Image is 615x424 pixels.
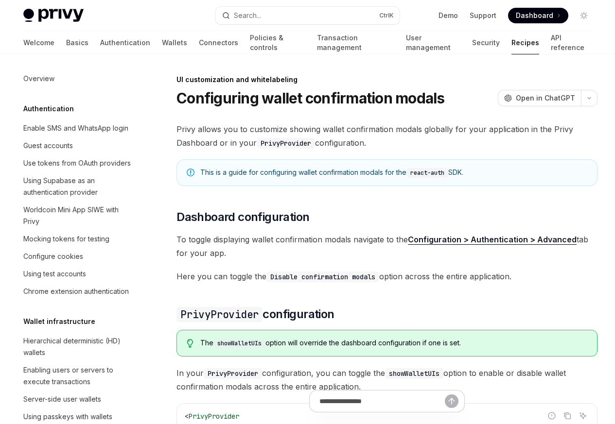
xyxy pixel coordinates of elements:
[406,31,461,54] a: User management
[472,31,500,54] a: Security
[215,7,400,24] button: Open search
[23,286,129,297] div: Chrome extension authentication
[23,103,74,115] h5: Authentication
[16,201,140,230] a: Worldcoin Mini App SIWE with Privy
[408,235,577,245] a: Configuration > Authentication > Advanced
[266,271,379,282] code: Disable confirmation modals
[257,138,315,149] code: PrivyProvider
[176,209,309,225] span: Dashboard configuration
[16,283,140,300] a: Chrome extension authentication
[23,335,134,358] div: Hierarchical deterministic (HD) wallets
[317,31,394,54] a: Transaction management
[16,361,140,390] a: Enabling users or servers to execute transactions
[23,411,112,423] div: Using passkeys with wallets
[576,8,592,23] button: Toggle dark mode
[176,366,597,393] span: In your configuration, you can toggle the option to enable or disable wallet confirmation modals ...
[200,168,587,178] div: This is a guide for configuring wallet confirmation modals for the SDK.
[187,169,194,176] svg: Note
[385,368,443,379] code: showWalletUIs
[516,93,575,103] span: Open in ChatGPT
[16,119,140,137] a: Enable SMS and WhatsApp login
[23,140,73,152] div: Guest accounts
[23,251,83,262] div: Configure cookies
[100,31,150,54] a: Authentication
[199,31,238,54] a: Connectors
[176,306,334,322] span: configuration
[66,31,88,54] a: Basics
[213,339,265,348] code: showWalletUIs
[176,233,597,260] span: To toggle displaying wallet confirmation modals navigate to the tab for your app.
[23,157,131,169] div: Use tokens from OAuth providers
[16,265,140,283] a: Using test accounts
[16,154,140,172] a: Use tokens from OAuth providers
[445,394,458,408] button: Send message
[406,168,448,178] code: react-auth
[498,90,581,106] button: Open in ChatGPT
[439,11,458,20] a: Demo
[16,332,140,361] a: Hierarchical deterministic (HD) wallets
[16,172,140,201] a: Using Supabase as an authentication provider
[16,390,140,408] a: Server-side user wallets
[16,70,140,87] a: Overview
[23,9,84,22] img: light logo
[319,390,445,412] input: Ask a question...
[23,31,54,54] a: Welcome
[200,338,587,348] div: The option will override the dashboard configuration if one is set.
[187,339,193,348] svg: Tip
[516,11,553,20] span: Dashboard
[23,175,134,198] div: Using Supabase as an authentication provider
[470,11,496,20] a: Support
[379,12,394,19] span: Ctrl K
[176,307,263,322] code: PrivyProvider
[176,270,597,283] span: Here you can toggle the option across the entire application.
[551,31,592,54] a: API reference
[23,204,134,227] div: Worldcoin Mini App SIWE with Privy
[23,233,109,245] div: Mocking tokens for testing
[176,122,597,150] span: Privy allows you to customize showing wallet confirmation modals globally for your application in...
[508,8,568,23] a: Dashboard
[23,268,86,280] div: Using test accounts
[23,364,134,388] div: Enabling users or servers to execute transactions
[23,393,101,405] div: Server-side user wallets
[176,89,445,107] h1: Configuring wallet confirmation modals
[176,75,597,85] div: UI customization and whitelabeling
[16,230,140,248] a: Mocking tokens for testing
[234,10,261,21] div: Search...
[204,368,262,379] code: PrivyProvider
[23,316,95,327] h5: Wallet infrastructure
[23,122,128,134] div: Enable SMS and WhatsApp login
[250,31,305,54] a: Policies & controls
[511,31,539,54] a: Recipes
[23,73,54,85] div: Overview
[162,31,187,54] a: Wallets
[16,137,140,154] a: Guest accounts
[16,248,140,265] a: Configure cookies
